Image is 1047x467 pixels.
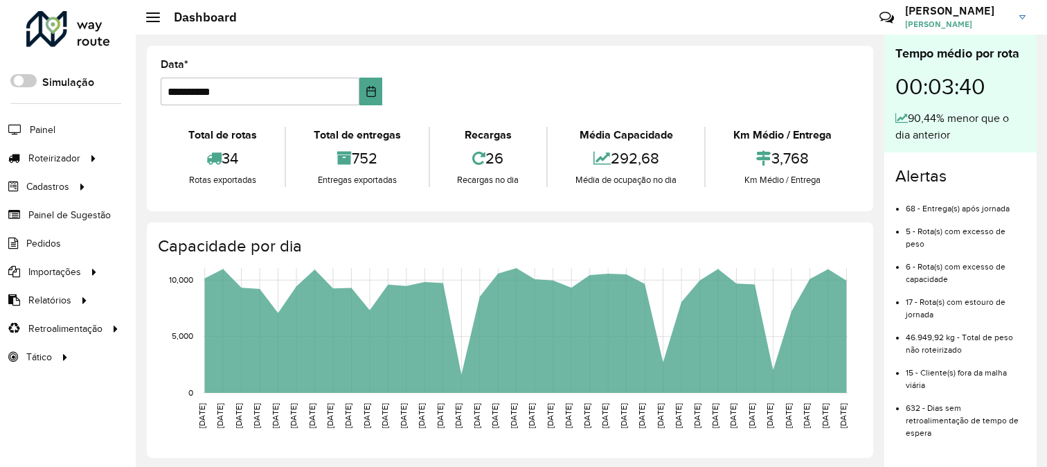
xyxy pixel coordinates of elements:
text: [DATE] [784,403,793,428]
div: Entregas exportadas [289,173,425,187]
text: [DATE] [821,403,830,428]
text: [DATE] [472,403,481,428]
div: 26 [433,143,544,173]
text: [DATE] [802,403,811,428]
text: [DATE] [582,403,591,428]
text: 5,000 [172,332,193,341]
text: [DATE] [215,403,224,428]
div: Km Médio / Entrega [709,173,856,187]
span: Painel de Sugestão [28,208,111,222]
li: 632 - Dias sem retroalimentação de tempo de espera [906,391,1026,439]
span: Painel [30,123,55,137]
text: [DATE] [289,403,298,428]
span: Importações [28,265,81,279]
text: [DATE] [600,403,609,428]
text: [DATE] [839,403,848,428]
text: [DATE] [271,403,280,428]
text: [DATE] [436,403,445,428]
h3: [PERSON_NAME] [905,4,1009,17]
span: Pedidos [26,236,61,251]
text: [DATE] [252,403,261,428]
text: [DATE] [197,403,206,428]
button: Choose Date [359,78,383,105]
text: [DATE] [728,403,737,428]
text: [DATE] [307,403,316,428]
text: [DATE] [527,403,536,428]
div: Tempo médio por rota [895,44,1026,63]
li: 68 - Entrega(s) após jornada [906,192,1026,215]
text: [DATE] [619,403,628,428]
h4: Alertas [895,166,1026,186]
label: Simulação [42,74,94,91]
text: [DATE] [380,403,389,428]
div: Rotas exportadas [164,173,281,187]
div: Recargas [433,127,544,143]
div: Recargas no dia [433,173,544,187]
li: 6 - Rota(s) com excesso de capacidade [906,250,1026,285]
div: 752 [289,143,425,173]
text: [DATE] [710,403,719,428]
text: [DATE] [399,403,408,428]
span: Cadastros [26,179,69,194]
div: Total de entregas [289,127,425,143]
div: Total de rotas [164,127,281,143]
div: 34 [164,143,281,173]
text: [DATE] [362,403,371,428]
h4: Capacidade por dia [158,236,859,256]
li: 46.949,92 kg - Total de peso não roteirizado [906,321,1026,356]
div: Média de ocupação no dia [551,173,701,187]
text: [DATE] [454,403,463,428]
text: [DATE] [692,403,701,428]
div: Km Médio / Entrega [709,127,856,143]
text: [DATE] [747,403,756,428]
div: 292,68 [551,143,701,173]
li: 17 - Rota(s) com estouro de jornada [906,285,1026,321]
text: [DATE] [417,403,426,428]
label: Data [161,56,188,73]
span: Tático [26,350,52,364]
span: Relatórios [28,293,71,308]
text: [DATE] [343,403,352,428]
a: Contato Rápido [872,3,902,33]
text: [DATE] [509,403,518,428]
span: Roteirizador [28,151,80,166]
text: 0 [188,388,193,397]
text: 10,000 [169,275,193,284]
li: 5 - Rota(s) com excesso de peso [906,215,1026,250]
h2: Dashboard [160,10,237,25]
div: Média Capacidade [551,127,701,143]
text: [DATE] [546,403,555,428]
span: Retroalimentação [28,321,102,336]
text: [DATE] [234,403,243,428]
text: [DATE] [564,403,573,428]
div: 00:03:40 [895,63,1026,110]
text: [DATE] [656,403,665,428]
div: 90,44% menor que o dia anterior [895,110,1026,143]
text: [DATE] [490,403,499,428]
text: [DATE] [765,403,774,428]
text: [DATE] [637,403,646,428]
text: [DATE] [325,403,334,428]
div: 3,768 [709,143,856,173]
text: [DATE] [674,403,683,428]
span: [PERSON_NAME] [905,18,1009,30]
li: 15 - Cliente(s) fora da malha viária [906,356,1026,391]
